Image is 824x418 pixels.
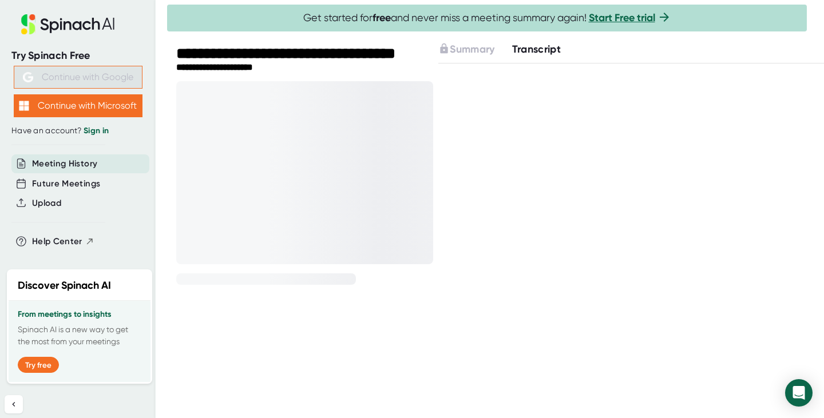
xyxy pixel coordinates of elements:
h2: Discover Spinach AI [18,278,111,293]
button: Collapse sidebar [5,395,23,413]
button: Continue with Microsoft [14,94,142,117]
button: Upload [32,197,61,210]
div: Upgrade to access [438,42,512,57]
span: Help Center [32,235,82,248]
span: Summary [450,43,494,55]
div: Open Intercom Messenger [785,379,813,407]
div: Have an account? [11,126,144,136]
p: Spinach AI is a new way to get the most from your meetings [18,324,141,348]
button: Meeting History [32,157,97,170]
button: Transcript [512,42,561,57]
div: Try Spinach Free [11,49,144,62]
button: Summary [438,42,494,57]
img: Aehbyd4JwY73AAAAAElFTkSuQmCC [23,72,33,82]
span: Transcript [512,43,561,55]
a: Start Free trial [589,11,655,24]
button: Future Meetings [32,177,100,190]
span: Get started for and never miss a meeting summary again! [303,11,671,25]
a: Sign in [84,126,109,136]
button: Help Center [32,235,94,248]
b: free [373,11,391,24]
button: Continue with Google [14,66,142,89]
h3: From meetings to insights [18,310,141,319]
button: Try free [18,357,59,373]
